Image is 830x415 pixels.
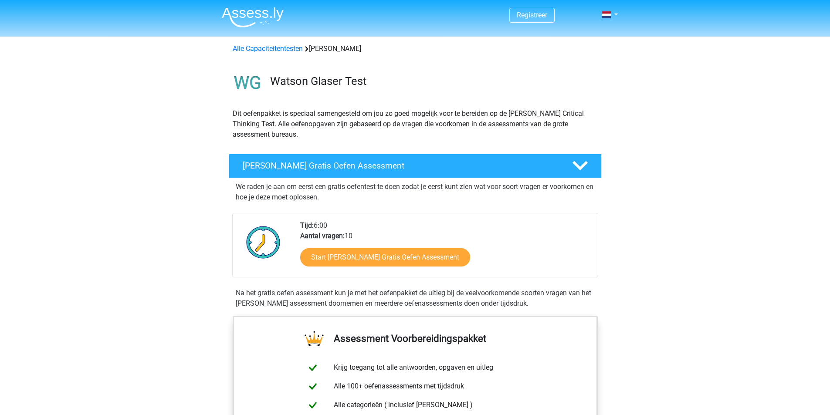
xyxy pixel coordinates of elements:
[294,220,597,277] div: 6:00 10
[229,64,266,101] img: watson glaser
[236,182,595,202] p: We raden je aan om eerst een gratis oefentest te doen zodat je eerst kunt zien wat voor soort vra...
[243,161,558,171] h4: [PERSON_NAME] Gratis Oefen Assessment
[222,7,284,27] img: Assessly
[270,74,595,88] h3: Watson Glaser Test
[300,232,345,240] b: Aantal vragen:
[233,44,303,53] a: Alle Capaciteitentesten
[300,221,314,229] b: Tijd:
[300,248,470,267] a: Start [PERSON_NAME] Gratis Oefen Assessment
[229,44,601,54] div: [PERSON_NAME]
[225,154,605,178] a: [PERSON_NAME] Gratis Oefen Assessment
[517,11,547,19] a: Registreer
[233,108,598,140] p: Dit oefenpakket is speciaal samengesteld om jou zo goed mogelijk voor te bereiden op de [PERSON_N...
[241,220,285,264] img: Klok
[232,288,598,309] div: Na het gratis oefen assessment kun je met het oefenpakket de uitleg bij de veelvoorkomende soorte...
